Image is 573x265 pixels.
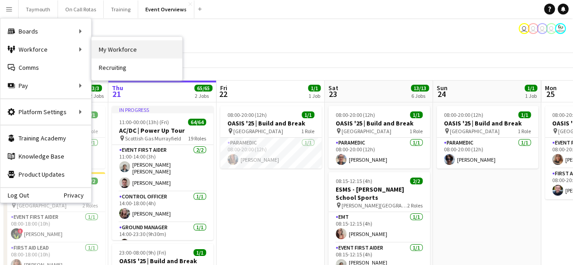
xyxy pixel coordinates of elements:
span: 21 [111,89,123,99]
span: [GEOGRAPHIC_DATA] [233,128,283,135]
a: Comms [0,58,91,77]
app-card-role: Paramedic1/108:00-20:00 (12h)[PERSON_NAME] [328,138,430,169]
span: 13/13 [411,85,429,92]
a: Training Academy [0,129,91,147]
a: Log Out [0,192,29,199]
span: 1/1 [193,249,206,256]
a: Knowledge Base [0,147,91,165]
span: [PERSON_NAME][GEOGRAPHIC_DATA] [342,202,407,209]
span: 64/64 [188,119,206,125]
span: 1 Role [301,128,314,135]
div: 2 Jobs [195,92,212,99]
button: Training [104,0,138,18]
span: Thu [112,84,123,92]
span: 2 Roles [407,202,423,209]
app-card-role: Control Officer1/114:00-18:00 (4h)[PERSON_NAME] [112,192,213,222]
app-card-role: Event First Aider1/108:00-18:00 (10h)![PERSON_NAME] [4,212,105,243]
div: Platform Settings [0,103,91,121]
span: 1 Role [409,128,423,135]
span: 2 Roles [82,202,98,209]
app-user-avatar: Operations Team [537,23,548,34]
app-card-role: Paramedic1/108:00-20:00 (12h)[PERSON_NAME] [437,138,538,169]
span: [GEOGRAPHIC_DATA] [342,128,391,135]
div: Boards [0,22,91,40]
div: In progress [112,106,213,113]
div: 2 Jobs [90,92,104,99]
div: 6 Jobs [411,92,429,99]
span: 1/1 [525,85,537,92]
app-job-card: In progress11:00-00:00 (13h) (Fri)64/64AC/DC | Power Up Tour Scottish Gas Murrayfield19 RolesEven... [112,106,213,240]
a: Privacy [64,192,91,199]
span: 08:00-20:00 (12h) [444,111,483,118]
span: 1/1 [308,85,321,92]
button: Taymouth [19,0,58,18]
span: 08:00-20:00 (12h) [227,111,267,118]
h3: OASIS '25 | Build and Break [220,119,322,127]
span: ! [18,228,23,234]
span: 23:00-08:00 (9h) (Fri) [119,249,166,256]
span: 1 Role [518,128,531,135]
a: Recruiting [91,58,182,77]
app-user-avatar: Operations Team [546,23,557,34]
div: Pay [0,77,91,95]
h3: OASIS '25 | Build and Break [328,119,430,127]
span: 2/2 [410,178,423,184]
app-job-card: 08:00-20:00 (12h)1/1OASIS '25 | Build and Break [GEOGRAPHIC_DATA]1 RoleParamedic1/108:00-20:00 (1... [220,106,322,169]
div: 1 Job [525,92,537,99]
div: Workforce [0,40,91,58]
app-user-avatar: Jackie Tolland [519,23,530,34]
span: 1/1 [410,111,423,118]
h3: OASIS '25 | Build and Break [112,257,213,265]
div: 1 Job [308,92,320,99]
button: On Call Rotas [58,0,104,18]
span: 08:15-12:15 (4h) [336,178,372,184]
app-user-avatar: Operations Team [528,23,539,34]
span: 23 [327,89,338,99]
h3: AC/DC | Power Up Tour [112,126,213,135]
app-card-role: Event First Aider2/211:00-14:00 (3h)[PERSON_NAME] [PERSON_NAME][PERSON_NAME] [112,145,213,192]
span: 1/1 [518,111,531,118]
a: My Workforce [91,40,182,58]
span: [GEOGRAPHIC_DATA] [17,202,67,209]
span: 65/65 [194,85,212,92]
span: Scottish Gas Murrayfield [125,135,181,142]
span: Fri [220,84,227,92]
span: 3/3 [89,85,102,92]
span: 22 [219,89,227,99]
span: 25 [544,89,557,99]
span: 1/1 [302,111,314,118]
span: 19 Roles [188,135,206,142]
span: 11:00-00:00 (13h) (Fri) [119,119,169,125]
app-user-avatar: Operations Manager [555,23,566,34]
app-card-role: Ground Manager1/114:00-23:30 (9h30m) [112,222,213,253]
h3: ESMS - [PERSON_NAME] School Sports [328,185,430,202]
span: Sat [328,84,338,92]
h3: OASIS '25 | Build and Break [437,119,538,127]
app-job-card: 08:00-20:00 (12h)1/1OASIS '25 | Build and Break [GEOGRAPHIC_DATA]1 RoleParamedic1/108:00-20:00 (1... [437,106,538,169]
span: 24 [435,89,448,99]
span: [GEOGRAPHIC_DATA] [450,128,500,135]
span: 08:00-20:00 (12h) [336,111,375,118]
span: Sun [437,84,448,92]
app-job-card: 08:00-20:00 (12h)1/1OASIS '25 | Build and Break [GEOGRAPHIC_DATA]1 RoleParamedic1/108:00-20:00 (1... [328,106,430,169]
app-card-role: Paramedic1/108:00-20:00 (12h)[PERSON_NAME] [220,138,322,169]
app-card-role: EMT1/108:15-12:15 (4h)[PERSON_NAME] [328,212,430,243]
a: Product Updates [0,165,91,183]
span: Mon [545,84,557,92]
button: Event Overviews [138,0,194,18]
